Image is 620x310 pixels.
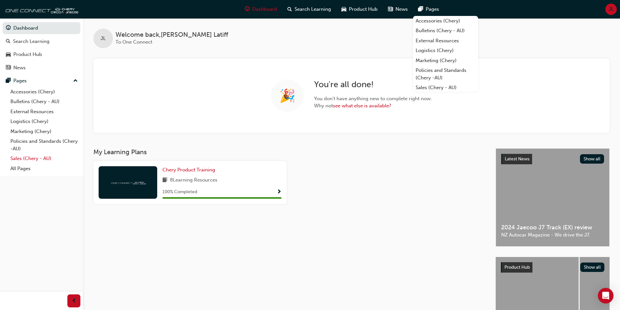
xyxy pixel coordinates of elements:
span: To One Connect [116,39,152,45]
a: Policies and Standards (Chery -AU) [413,65,478,83]
span: 8 Learning Resources [170,176,217,184]
a: Logistics (Chery) [413,46,478,56]
span: Product Hub [504,264,530,270]
a: Chery Product Training [162,166,218,174]
a: see what else is available? [333,103,391,109]
span: up-icon [73,77,78,85]
button: Show all [580,263,605,272]
div: News [13,64,26,72]
span: Dashboard [252,6,277,13]
a: Accessories (Chery) [413,16,478,26]
span: JL [609,6,614,13]
div: Open Intercom Messenger [598,288,613,303]
span: 🎉 [279,92,296,100]
span: car-icon [6,52,11,58]
span: News [395,6,408,13]
a: Product Hub [3,48,80,61]
a: External Resources [8,107,80,117]
button: Show all [580,154,604,164]
a: Bulletins (Chery - AU) [413,26,478,36]
a: All Pages [8,164,80,174]
span: guage-icon [6,25,11,31]
a: search-iconSearch Learning [282,3,336,16]
a: guage-iconDashboard [240,3,282,16]
span: guage-icon [245,5,250,13]
a: Marketing (Chery) [413,56,478,66]
span: book-icon [162,176,167,184]
h2: You ' re all done! [314,79,432,90]
span: Why not [314,102,432,110]
span: prev-icon [72,297,76,305]
span: search-icon [287,5,292,13]
span: Show Progress [277,189,282,195]
span: Chery Product Training [162,167,215,173]
div: Product Hub [13,51,42,58]
span: car-icon [341,5,346,13]
a: Marketing (Chery) [8,127,80,137]
div: Pages [13,77,27,85]
a: Sales (Chery - AU) [413,83,478,93]
span: NZ Autocar Magazine - We drive the J7. [501,231,604,239]
img: oneconnect [110,179,146,185]
span: search-icon [6,39,10,45]
button: JL [605,4,617,15]
a: Policies and Standards (Chery -AU) [8,136,80,154]
a: Sales (Chery - AU) [8,154,80,164]
button: Show Progress [277,188,282,196]
span: pages-icon [6,78,11,84]
h3: My Learning Plans [93,148,485,156]
span: news-icon [388,5,393,13]
a: External Resources [413,36,478,46]
a: Accessories (Chery) [8,87,80,97]
span: Search Learning [295,6,331,13]
a: Logistics (Chery) [8,116,80,127]
button: Pages [3,75,80,87]
a: Search Learning [3,35,80,47]
span: Latest News [505,156,530,162]
a: Dashboard [3,22,80,34]
button: DashboardSearch LearningProduct HubNews [3,21,80,75]
span: Welcome back , [PERSON_NAME] Latiff [116,31,228,39]
a: News [3,62,80,74]
span: Product Hub [349,6,378,13]
a: Latest NewsShow all2024 Jaecoo J7 Track (EX) reviewNZ Autocar Magazine - We drive the J7. [496,148,610,247]
span: 2024 Jaecoo J7 Track (EX) review [501,224,604,231]
span: 100 % Completed [162,188,197,196]
span: news-icon [6,65,11,71]
img: oneconnect [3,3,78,16]
a: Bulletins (Chery - AU) [8,97,80,107]
span: You don ' t have anything new to complete right now. [314,95,432,102]
a: Product HubShow all [501,262,604,273]
div: Search Learning [13,38,49,45]
span: Pages [426,6,439,13]
span: JL [101,35,106,42]
a: Latest NewsShow all [501,154,604,164]
a: pages-iconPages [413,3,444,16]
a: car-iconProduct Hub [336,3,383,16]
a: news-iconNews [383,3,413,16]
span: pages-icon [418,5,423,13]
